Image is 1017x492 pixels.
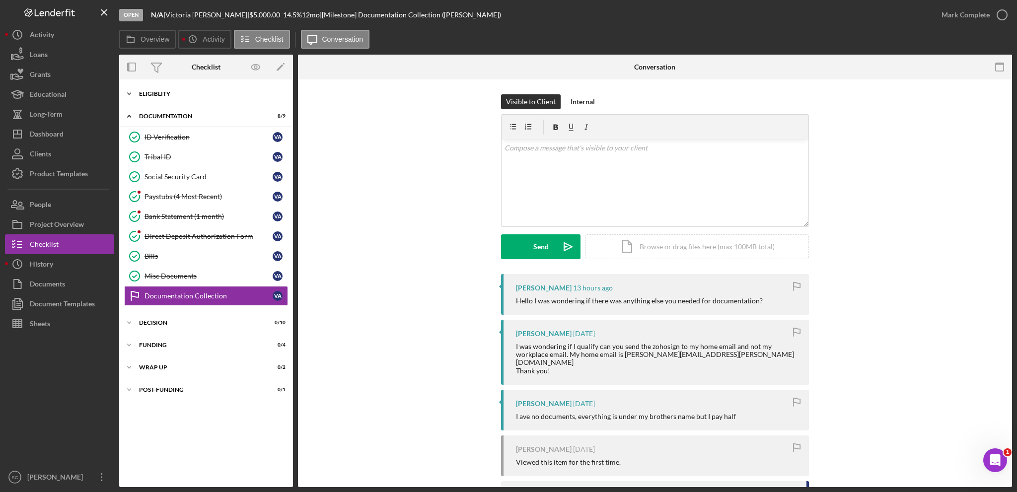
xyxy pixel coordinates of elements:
[30,65,51,87] div: Grants
[124,207,288,226] a: Bank Statement (1 month)VA
[139,91,281,97] div: Eligiblity
[5,104,114,124] a: Long-Term
[25,467,89,490] div: [PERSON_NAME]
[5,144,114,164] button: Clients
[30,274,65,296] div: Documents
[119,9,143,21] div: Open
[268,387,286,393] div: 0 / 1
[983,448,1007,472] iframe: Intercom live chat
[145,232,273,240] div: Direct Deposit Authorization Form
[5,164,114,184] button: Product Templates
[533,234,549,259] div: Send
[5,45,114,65] button: Loans
[516,330,572,338] div: [PERSON_NAME]
[5,314,114,334] button: Sheets
[30,214,84,237] div: Project Overview
[273,172,283,182] div: V A
[268,364,286,370] div: 0 / 2
[30,84,67,107] div: Educational
[501,94,561,109] button: Visible to Client
[151,11,165,19] div: |
[273,231,283,241] div: V A
[5,65,114,84] button: Grants
[30,45,48,67] div: Loans
[5,84,114,104] button: Educational
[30,124,64,146] div: Dashboard
[145,292,273,300] div: Documentation Collection
[5,467,114,487] button: SC[PERSON_NAME]
[145,252,273,260] div: Bills
[516,413,736,421] div: I ave no documents, everything is under my brothers name but I pay half
[268,113,286,119] div: 8 / 9
[302,11,320,19] div: 12 mo
[234,30,290,49] button: Checklist
[145,212,273,220] div: Bank Statement (1 month)
[571,94,595,109] div: Internal
[124,127,288,147] a: ID VerificationVA
[124,266,288,286] a: Misc DocumentsVA
[145,173,273,181] div: Social Security Card
[273,152,283,162] div: V A
[139,342,261,348] div: Funding
[573,445,595,453] time: 2025-07-10 02:52
[249,11,283,19] div: $5,000.00
[273,251,283,261] div: V A
[30,25,54,47] div: Activity
[516,297,763,305] div: Hello I was wondering if there was anything else you needed for documentation?
[5,234,114,254] a: Checklist
[139,387,261,393] div: Post-Funding
[30,314,50,336] div: Sheets
[516,284,572,292] div: [PERSON_NAME]
[139,113,261,119] div: Documentation
[5,25,114,45] button: Activity
[268,342,286,348] div: 0 / 4
[5,274,114,294] button: Documents
[203,35,224,43] label: Activity
[942,5,990,25] div: Mark Complete
[30,164,88,186] div: Product Templates
[320,11,501,19] div: | [Milestone] Documentation Collection ([PERSON_NAME])
[124,226,288,246] a: Direct Deposit Authorization FormVA
[124,246,288,266] a: BillsVA
[268,320,286,326] div: 0 / 10
[5,214,114,234] button: Project Overview
[124,187,288,207] a: Paystubs (4 Most Recent)VA
[501,234,581,259] button: Send
[273,271,283,281] div: V A
[273,192,283,202] div: V A
[573,330,595,338] time: 2025-07-11 00:49
[506,94,556,109] div: Visible to Client
[30,195,51,217] div: People
[30,234,59,257] div: Checklist
[165,11,249,19] div: Victoria [PERSON_NAME] |
[932,5,1012,25] button: Mark Complete
[139,320,261,326] div: Decision
[145,153,273,161] div: Tribal ID
[5,195,114,214] a: People
[301,30,370,49] button: Conversation
[30,144,51,166] div: Clients
[573,284,613,292] time: 2025-08-19 06:16
[30,104,63,127] div: Long-Term
[5,294,114,314] button: Document Templates
[141,35,169,43] label: Overview
[5,254,114,274] button: History
[273,291,283,301] div: V A
[30,294,95,316] div: Document Templates
[516,400,572,408] div: [PERSON_NAME]
[516,445,572,453] div: [PERSON_NAME]
[145,272,273,280] div: Misc Documents
[516,343,799,374] div: I was wondering if I qualify can you send the zohosign to my home email and not my workplace emai...
[124,167,288,187] a: Social Security CardVA
[5,124,114,144] button: Dashboard
[283,11,302,19] div: 14.5 %
[145,193,273,201] div: Paystubs (4 Most Recent)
